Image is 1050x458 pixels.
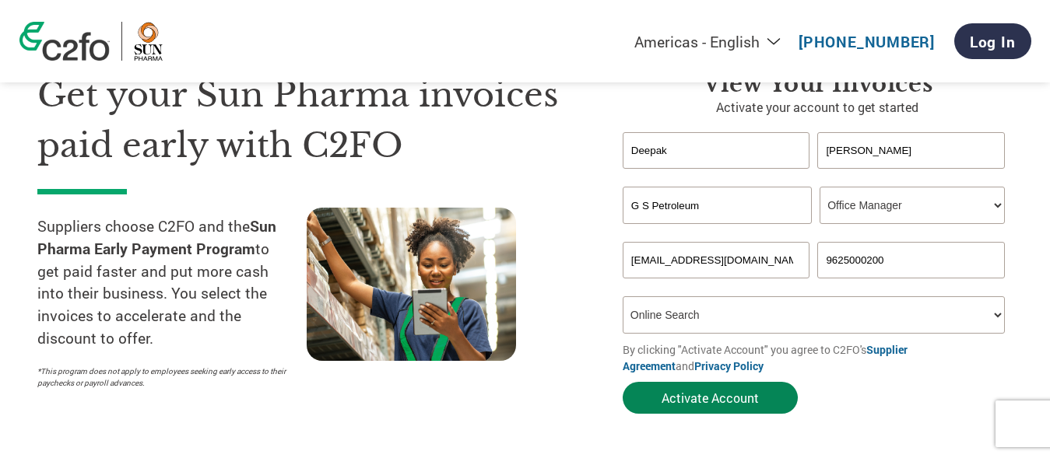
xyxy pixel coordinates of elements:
button: Activate Account [623,382,798,414]
a: Log In [954,23,1031,59]
input: First Name* [623,132,810,169]
img: c2fo logo [19,22,110,61]
div: Inavlid Phone Number [817,280,1005,290]
h3: View Your Invoices [623,70,1013,98]
strong: Sun Pharma Early Payment Program [37,216,276,258]
a: [PHONE_NUMBER] [799,32,935,51]
img: supply chain worker [307,208,516,361]
input: Phone* [817,242,1005,278]
select: Title/Role [820,187,1005,224]
input: Last Name* [817,132,1005,169]
p: By clicking "Activate Account" you agree to C2FO's and [623,341,1013,374]
p: Suppliers choose C2FO and the to get paid faster and put more cash into their business. You selec... [37,215,307,350]
div: Invalid company name or company name is too long [623,226,1005,236]
div: Inavlid Email Address [623,280,810,290]
a: Supplier Agreement [623,342,908,373]
div: Invalid last name or last name is too long [817,170,1005,180]
input: Your company name* [623,187,812,224]
a: Privacy Policy [694,358,764,373]
p: *This program does not apply to employees seeking early access to their paychecks or payroll adva... [37,365,291,389]
div: Invalid first name or first name is too long [623,170,810,180]
h1: Get your Sun Pharma invoices paid early with C2FO [37,70,576,170]
p: Activate your account to get started [623,98,1013,117]
img: Sun Pharma [134,22,163,61]
input: Invalid Email format [623,242,810,278]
